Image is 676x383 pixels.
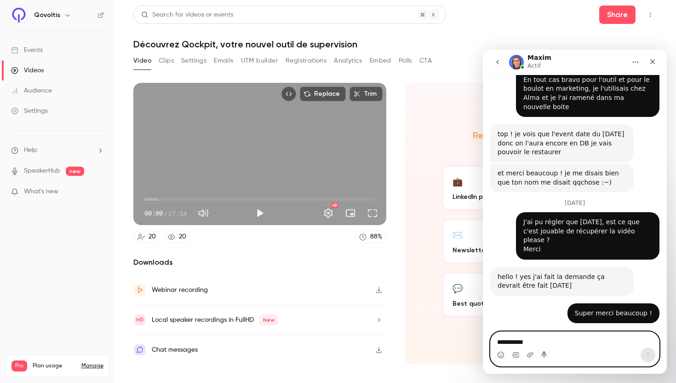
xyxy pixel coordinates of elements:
[133,39,658,50] h1: Découvrez Qockpit, votre nouvel outil de supervision
[281,87,296,101] button: Embed video
[286,53,327,68] button: Registrations
[251,204,269,222] button: Play
[643,7,658,22] button: Top Bar Actions
[133,231,160,243] a: 20
[453,299,492,308] span: Best quotes
[144,209,187,218] div: 00:00
[334,53,362,68] button: Analytics
[441,218,527,264] button: ✉️Newsletter
[300,87,346,101] button: Replace
[483,50,667,374] iframe: Intercom live chat
[453,281,463,295] div: 💬
[241,53,278,68] button: UTM builder
[11,66,44,75] div: Videos
[81,362,103,370] a: Manage
[164,209,167,218] span: /
[453,174,463,188] div: 💼
[370,53,391,68] button: Embed
[149,232,156,242] div: 20
[33,362,76,370] span: Plan usage
[473,130,590,141] h2: Repurpose [PERSON_NAME]
[11,106,48,116] div: Settings
[319,204,338,222] button: Settings
[11,86,52,95] div: Audience
[152,284,208,296] div: Webinar recording
[133,53,151,68] button: Video
[453,227,463,242] div: ✉️
[194,204,212,222] button: Mute
[164,231,190,243] a: 20
[93,188,104,196] iframe: Noticeable Trigger
[66,167,84,176] span: new
[152,344,198,355] div: Chat messages
[24,145,37,155] span: Help
[259,314,278,325] span: New
[453,245,488,255] span: Newsletter
[141,10,233,20] div: Search for videos or events
[399,53,412,68] button: Polls
[152,314,278,325] div: Local speaker recordings in FullHD
[441,272,527,318] button: 💬Best quotes
[11,46,43,55] div: Events
[181,53,206,68] button: Settings
[133,257,386,268] h2: Downloads
[168,209,187,218] span: 27:54
[355,231,386,243] a: 88%
[11,145,104,155] li: help-dropdown-opener
[453,192,493,202] span: LinkedIn post
[179,232,186,242] div: 20
[419,53,432,68] button: CTA
[370,232,382,242] div: 88 %
[363,204,382,222] button: Full screen
[11,360,27,371] span: Pro
[332,203,338,208] div: HD
[214,53,233,68] button: Emails
[341,204,360,222] button: Turn on miniplayer
[24,187,58,197] span: What's new
[144,209,163,218] span: 00:00
[599,6,636,24] button: Share
[11,8,26,23] img: Qovoltis
[349,87,383,101] button: Trim
[159,53,174,68] button: Clips
[441,165,527,211] button: 💼LinkedIn post
[34,11,60,20] h6: Qovoltis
